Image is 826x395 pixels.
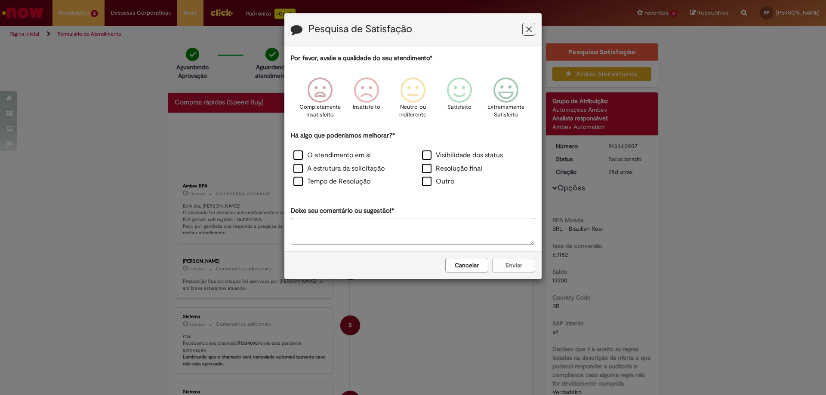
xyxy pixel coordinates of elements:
[291,206,394,215] label: Deixe seu comentário ou sugestão!*
[308,24,412,35] label: Pesquisa de Satisfação
[445,258,488,273] button: Cancelar
[447,103,472,111] p: Satisfeito
[293,150,371,160] label: O atendimento em si
[291,131,535,189] div: Há algo que poderíamos melhorar?*
[422,164,482,174] label: Resolução final
[484,71,528,130] div: Extremamente Satisfeito
[345,71,388,130] div: Insatisfeito
[299,103,341,119] p: Completamente Insatisfeito
[291,54,432,63] label: Por favor, avalie a qualidade do seu atendimento*
[438,71,481,130] div: Satisfeito
[298,71,342,130] div: Completamente Insatisfeito
[422,150,503,160] label: Visibilidade dos status
[422,177,454,187] label: Outro
[293,177,370,187] label: Tempo de Resolução
[391,71,435,130] div: Neutro ou indiferente
[398,103,428,119] p: Neutro ou indiferente
[293,164,385,174] label: A estrutura da solicitação
[487,103,524,119] p: Extremamente Satisfeito
[353,103,380,111] p: Insatisfeito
